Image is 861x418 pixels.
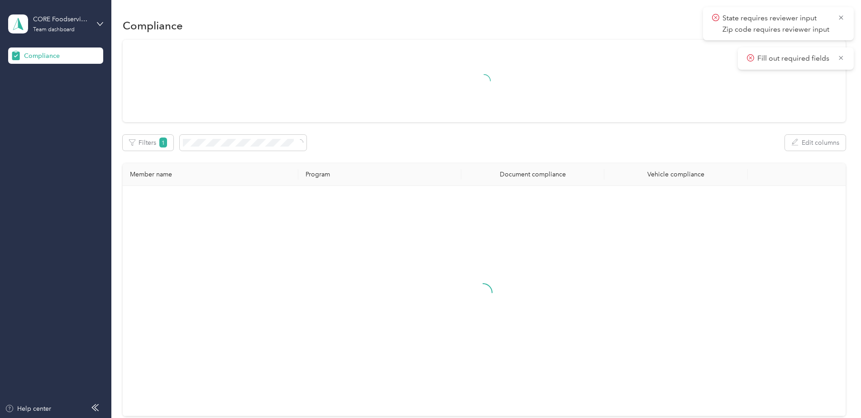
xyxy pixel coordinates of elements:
p: Fill out required fields [757,53,832,64]
button: Filters1 [123,135,174,151]
div: Team dashboard [33,27,75,33]
p: State requires reviewer input Zip code requires reviewer input [722,13,831,35]
button: Edit columns [785,135,846,151]
iframe: Everlance-gr Chat Button Frame [810,367,861,418]
div: CORE Foodservice (Main) [33,14,90,24]
span: Compliance [24,51,60,61]
th: Program [298,163,461,186]
div: Document compliance [469,171,597,178]
span: 1 [159,138,167,147]
h1: Compliance [123,21,183,30]
div: Vehicle compliance [612,171,740,178]
th: Member name [123,163,298,186]
button: Help center [5,404,51,413]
